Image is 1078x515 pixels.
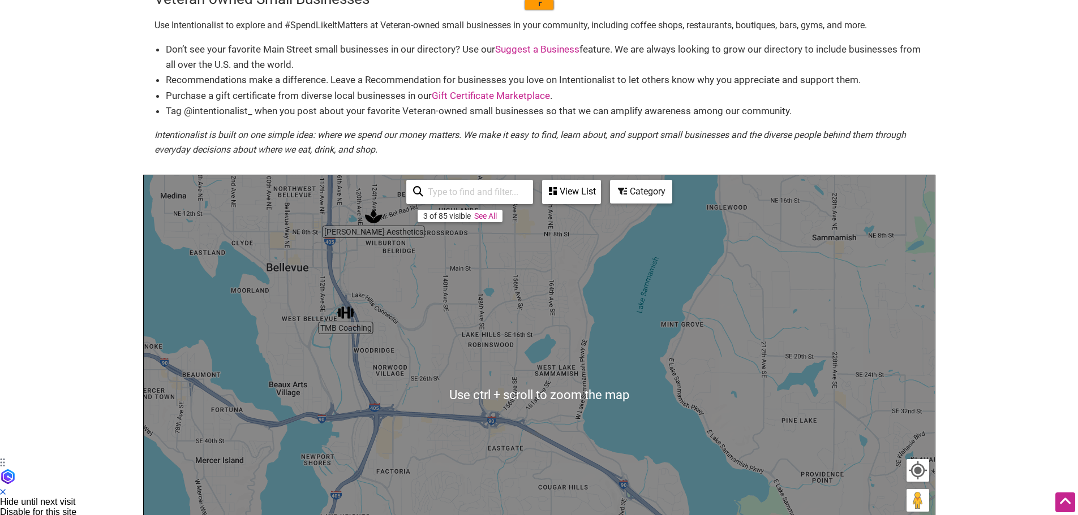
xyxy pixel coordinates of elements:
input: Type to find and filter... [423,181,526,203]
a: Gift Certificate Marketplace [432,90,550,101]
div: 3 of 85 visible [423,211,471,220]
em: Intentionalist is built on one simple idea: where we spend our money matters. We make it easy to ... [154,129,906,155]
div: View List [543,181,600,202]
a: View [174,11,193,20]
a: Copy [193,11,212,20]
div: Filter by category [610,180,672,204]
p: Use Intentionalist to explore and #SpendLikeItMatters at Veteran-owned small businesses in your c... [154,18,924,33]
img: kathyjj [28,4,42,18]
li: Recommendations make a difference. Leave a Recommendation for businesses you love on Intentionali... [166,72,924,88]
button: Your Location [907,459,929,482]
input: ASIN, PO, Alias, + more... [60,5,151,19]
div: Type to search and filter [406,180,533,204]
li: Don’t see your favorite Main Street small businesses in our directory? Use our feature. We are al... [166,42,924,72]
div: See a list of the visible businesses [542,180,601,204]
button: Drag Pegman onto the map to open Street View [907,489,929,512]
div: Category [611,181,671,202]
a: Suggest a Business [495,44,579,55]
div: Dalior Aesthetics [365,208,382,225]
div: TMB Coaching [337,304,354,321]
input: ASIN [174,3,228,11]
a: Clear [212,11,230,20]
a: See All [474,211,497,220]
li: Purchase a gift certificate from diverse local businesses in our . [166,88,924,103]
li: Tag @intentionalist_ when you post about your favorite Veteran-owned small businesses so that we ... [166,103,924,119]
div: Scroll Back to Top [1055,492,1075,512]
